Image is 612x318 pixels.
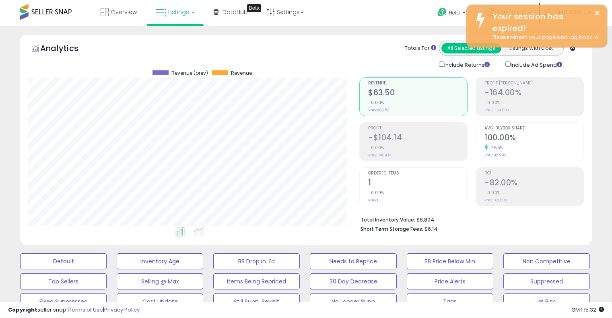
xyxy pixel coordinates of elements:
h2: 100.00% [484,133,583,144]
i: Get Help [437,7,447,17]
div: Totals For [405,45,436,52]
button: Items Being Repriced [213,273,300,289]
button: Top Sellers [20,273,107,289]
button: × [594,8,600,18]
span: $6.14 [424,225,437,233]
small: Prev: -$104.14 [368,153,392,158]
small: Prev: 1 [368,198,378,203]
a: Help [431,1,474,26]
span: Profit [368,126,467,131]
b: Total Inventory Value: [361,216,415,223]
span: 2025-10-14 15:32 GMT [571,306,604,314]
button: @ Risk [503,293,590,310]
span: Revenue [368,81,467,86]
h2: -164.00% [484,88,583,99]
button: 30 Day Decrease [310,273,396,289]
button: Needs to Reprice [310,253,396,269]
small: Prev: 92.98% [484,153,506,158]
button: BB Price Below Min [407,253,493,269]
div: Please refresh your page and log back in [486,34,601,41]
span: Ordered Items [368,171,467,176]
span: Help [449,9,460,16]
h2: $63.50 [368,88,467,99]
small: Prev: $63.50 [368,108,389,113]
div: seller snap | | [8,306,140,314]
button: Non Competitive [503,253,590,269]
span: Overview [111,8,137,16]
small: 0.00% [484,190,501,196]
button: All Selected Listings [441,43,501,53]
small: 0.00% [368,100,384,106]
button: Fixed Suppressed [20,293,107,310]
button: Inventory Age [117,253,203,269]
button: Tags [407,293,493,310]
button: BB Drop in 7d [213,253,300,269]
h2: -$104.14 [368,133,467,144]
button: Suppressed [503,273,590,289]
small: 0.00% [484,100,501,106]
button: Selling @ Max [117,273,203,289]
b: Short Term Storage Fees: [361,226,423,232]
div: Tooltip anchor [247,4,261,12]
span: Revenue [231,70,252,76]
button: Price Alerts [407,273,493,289]
span: Listings [168,8,189,16]
span: Avg. Buybox Share [484,126,583,131]
h2: -82.00% [484,178,583,189]
div: Include Returns [433,60,499,69]
button: No Longer Supp [310,293,396,310]
small: 7.55% [488,145,503,151]
small: 0.00% [368,145,384,151]
button: Listings With Cost [501,43,561,53]
a: Privacy Policy [104,306,140,314]
h5: Analytics [40,43,94,56]
strong: Copyright [8,306,37,314]
button: Cost Update [117,293,203,310]
small: Prev: -164.00% [484,108,509,113]
a: Terms of Use [69,306,103,314]
small: 0.00% [368,190,384,196]
div: Include Ad Spend [499,60,575,69]
div: Your session has expired! [486,11,601,34]
button: Default [20,253,107,269]
h2: 1 [368,178,467,189]
button: Still Supp, Revisit [213,293,300,310]
span: DataHub [223,8,248,16]
span: Revenue (prev) [171,70,208,76]
small: Prev: -82.00% [484,198,507,203]
li: $6,804 [361,214,578,224]
span: ROI [484,171,583,176]
span: Profit [PERSON_NAME] [484,81,583,86]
